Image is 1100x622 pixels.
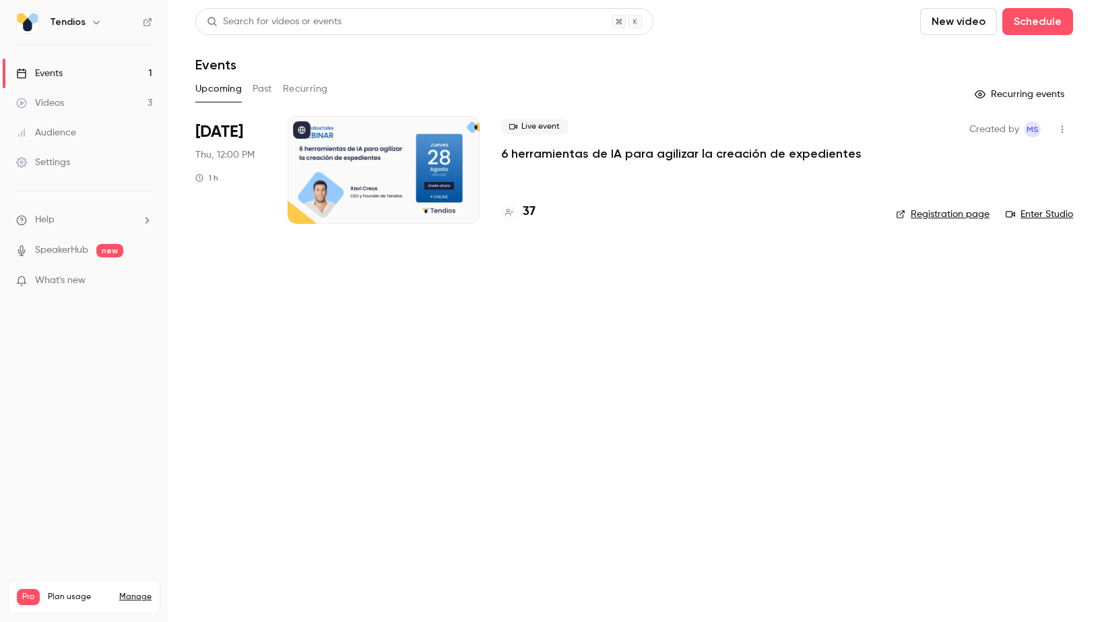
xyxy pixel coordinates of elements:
[195,116,266,224] div: Aug 28 Thu, 12:00 PM (Europe/Madrid)
[48,592,111,602] span: Plan usage
[501,146,862,162] a: 6 herramientas de IA para agilizar la creación de expedientes
[1027,121,1039,137] span: MS
[920,8,997,35] button: New video
[195,57,236,73] h1: Events
[896,208,990,221] a: Registration page
[35,274,86,288] span: What's new
[16,156,70,169] div: Settings
[283,78,328,100] button: Recurring
[969,121,1019,137] span: Created by
[17,11,38,33] img: Tendios
[1025,121,1041,137] span: Maria Serra
[16,213,152,227] li: help-dropdown-opener
[35,213,55,227] span: Help
[119,592,152,602] a: Manage
[195,78,242,100] button: Upcoming
[195,121,243,143] span: [DATE]
[35,243,88,257] a: SpeakerHub
[501,119,568,135] span: Live event
[195,173,218,183] div: 1 h
[969,84,1073,105] button: Recurring events
[1002,8,1073,35] button: Schedule
[253,78,272,100] button: Past
[96,244,123,257] span: new
[16,96,64,110] div: Videos
[17,589,40,605] span: Pro
[16,126,76,139] div: Audience
[523,203,536,221] h4: 37
[207,15,342,29] div: Search for videos or events
[16,67,63,80] div: Events
[501,203,536,221] a: 37
[50,15,86,29] h6: Tendios
[195,148,255,162] span: Thu, 12:00 PM
[1006,208,1073,221] a: Enter Studio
